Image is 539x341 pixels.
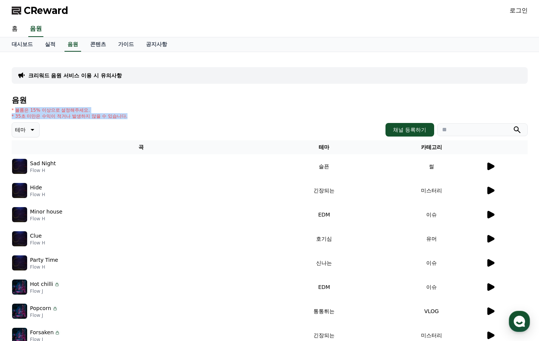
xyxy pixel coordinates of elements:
img: music [12,304,27,319]
span: 대화 [69,251,78,257]
td: VLOG [378,299,485,323]
td: 이슈 [378,251,485,275]
p: 테마 [15,124,26,135]
td: 긴장되는 [270,178,378,203]
a: 콘텐츠 [84,37,112,52]
p: Flow H [30,216,63,222]
p: Popcorn [30,304,51,312]
img: music [12,231,27,246]
a: 설정 [97,239,145,258]
p: Party Time [30,256,58,264]
p: Flow J [30,312,58,318]
p: Flow H [30,264,58,270]
a: CReward [12,5,68,17]
span: CReward [24,5,68,17]
h4: 음원 [12,96,528,104]
p: Flow H [30,192,45,198]
a: 공지사항 [140,37,173,52]
img: music [12,255,27,270]
td: 이슈 [378,203,485,227]
td: 슬픈 [270,154,378,178]
p: Flow H [30,167,56,174]
img: music [12,207,27,222]
th: 카테고리 [378,140,485,154]
a: 로그인 [510,6,528,15]
span: 홈 [24,250,28,257]
img: music [12,280,27,295]
p: Sad Night [30,160,56,167]
td: EDM [270,203,378,227]
a: 홈 [2,239,50,258]
p: Forsaken [30,329,54,336]
a: 실적 [39,37,61,52]
a: 가이드 [112,37,140,52]
p: Flow J [30,288,60,294]
td: 신나는 [270,251,378,275]
td: EDM [270,275,378,299]
td: 이슈 [378,275,485,299]
p: Flow H [30,240,45,246]
td: 호기심 [270,227,378,251]
a: 홈 [6,21,24,37]
span: 설정 [117,250,126,257]
button: 테마 [12,122,40,137]
a: 대시보드 [6,37,39,52]
td: 유머 [378,227,485,251]
p: Minor house [30,208,63,216]
a: 크리워드 음원 서비스 이용 시 유의사항 [28,72,122,79]
p: Hide [30,184,42,192]
th: 곡 [12,140,270,154]
a: 대화 [50,239,97,258]
p: Clue [30,232,42,240]
img: music [12,159,27,174]
a: 음원 [28,21,43,37]
td: 썰 [378,154,485,178]
td: 통통튀는 [270,299,378,323]
button: 채널 등록하기 [385,123,434,137]
th: 테마 [270,140,378,154]
td: 미스터리 [378,178,485,203]
a: 음원 [64,37,81,52]
p: Hot chilli [30,280,53,288]
img: music [12,183,27,198]
p: * 볼륨은 15% 이상으로 설정해주세요. [12,107,128,113]
p: * 35초 미만은 수익이 적거나 발생하지 않을 수 있습니다. [12,113,128,119]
